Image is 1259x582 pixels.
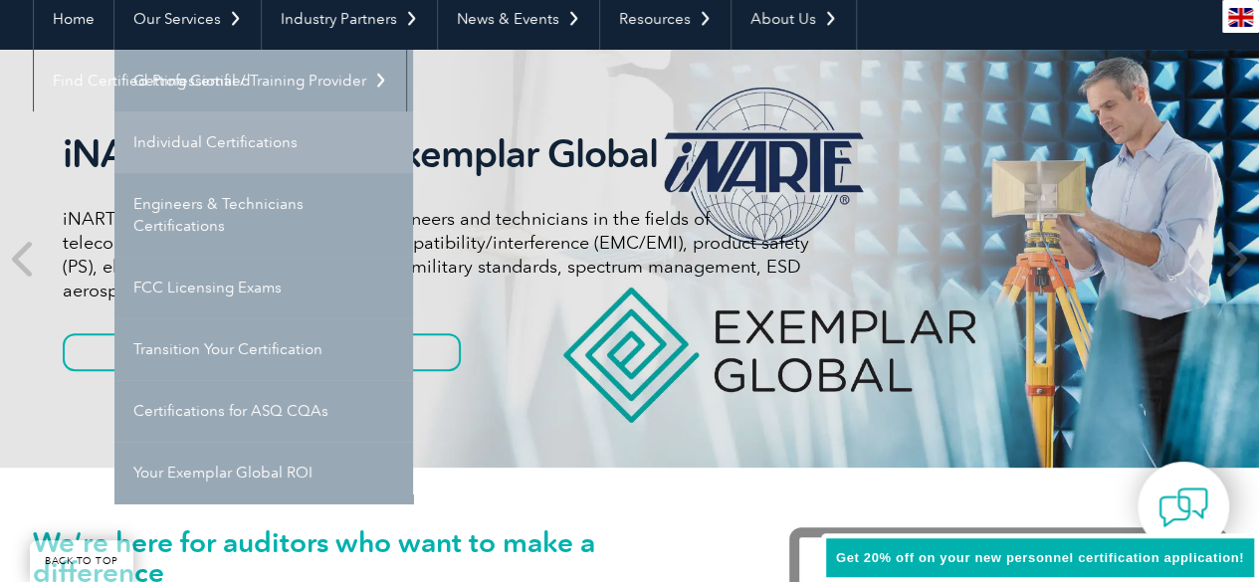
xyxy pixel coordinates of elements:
[114,380,413,442] a: Certifications for ASQ CQAs
[114,111,413,173] a: Individual Certifications
[63,333,461,371] a: Get to know more about iNARTE
[114,173,413,257] a: Engineers & Technicians Certifications
[114,257,413,318] a: FCC Licensing Exams
[1228,8,1253,27] img: en
[34,50,406,111] a: Find Certified Professional / Training Provider
[1158,483,1208,532] img: contact-chat.png
[30,540,133,582] a: BACK TO TOP
[63,131,809,177] h2: iNARTE is a Part of Exemplar Global
[114,442,413,503] a: Your Exemplar Global ROI
[114,318,413,380] a: Transition Your Certification
[836,550,1244,565] span: Get 20% off on your new personnel certification application!
[63,207,809,302] p: iNARTE certifications are for qualified engineers and technicians in the fields of telecommunicat...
